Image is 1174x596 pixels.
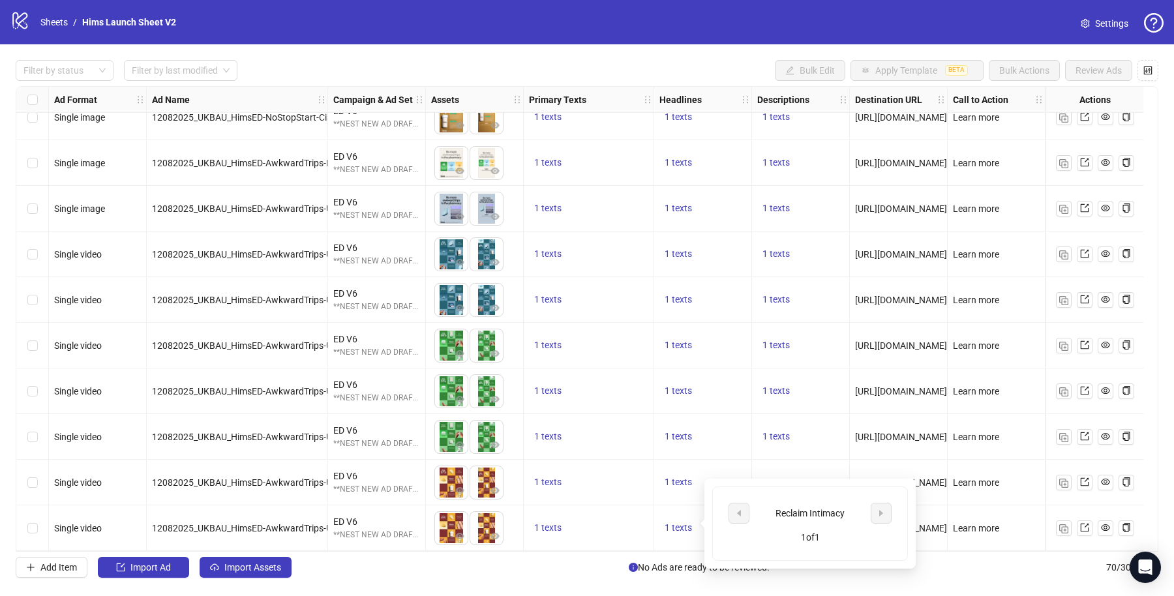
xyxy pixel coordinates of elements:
[1056,246,1072,262] button: Duplicate
[152,295,1016,305] span: 12082025_UKBAU_HimsED-AwkwardTrips-USP_Static_CopyNovember24Compliant!_ReclaimIntimacy_MetaED_AD1...
[487,255,503,271] button: Preview
[435,284,468,316] img: Asset 1
[1101,477,1110,486] span: eye
[333,301,420,313] div: **NEST NEW AD DRAFTS (DO NOT ACTIVATE)
[750,95,759,104] span: holder
[152,477,1016,488] span: 12082025_UKBAU_HimsED-AwkwardTrips-USP_Static_CopyNovember24Compliant!_ReclaimIntimacy_MetaED_AD1...
[136,95,145,104] span: holder
[16,557,87,578] button: Add Item
[80,15,179,29] a: Hims Launch Sheet V2
[529,383,567,399] button: 1 texts
[850,60,984,81] button: Apply TemplateBETA
[470,375,503,408] img: Asset 2
[1056,383,1072,399] button: Duplicate
[54,249,102,260] span: Single video
[333,378,420,392] div: ED V6
[1101,112,1110,121] span: eye
[54,203,105,214] span: Single image
[665,340,692,350] span: 1 texts
[54,386,102,396] span: Single video
[333,483,420,496] div: **NEST NEW AD DRAFTS (DO NOT ACTIVATE)
[529,338,567,353] button: 1 texts
[652,95,661,104] span: holder
[333,255,420,267] div: **NEST NEW AD DRAFTS (DO NOT ACTIVATE)
[16,323,49,368] div: Select row 66
[490,531,500,541] span: eye
[333,286,420,301] div: ED V6
[762,112,790,122] span: 1 texts
[665,157,692,168] span: 1 texts
[757,93,809,107] strong: Descriptions
[529,520,567,536] button: 1 texts
[152,203,1016,214] span: 12082025_UKBAU_HimsED-AwkwardTrips-USP_Static_CopyNovember24Compliant!_ReclaimIntimacy_MetaED_AD1...
[1122,523,1131,532] span: copy
[16,231,49,277] div: Select row 64
[455,440,464,449] span: eye
[1065,60,1132,81] button: Review Ads
[455,349,464,358] span: eye
[455,395,464,404] span: eye
[665,294,692,305] span: 1 texts
[435,238,468,271] img: Asset 1
[762,203,790,213] span: 1 texts
[1144,13,1164,33] span: question-circle
[513,95,522,104] span: holder
[470,147,503,179] img: Asset 2
[452,118,468,134] button: Preview
[333,118,420,130] div: **NEST NEW AD DRAFTS (DO NOT ACTIVATE)
[1101,523,1110,532] span: eye
[665,477,692,487] span: 1 texts
[855,432,947,442] span: [URL][DOMAIN_NAME]
[452,301,468,316] button: Preview
[98,557,189,578] button: Import Ad
[1080,158,1089,167] span: export
[748,87,751,112] div: Resize Headlines column
[152,93,190,107] strong: Ad Name
[762,157,790,168] span: 1 texts
[26,563,35,572] span: plus
[435,375,468,408] img: Asset 1
[529,475,567,490] button: 1 texts
[846,87,849,112] div: Resize Descriptions column
[762,248,790,259] span: 1 texts
[452,529,468,544] button: Preview
[775,60,845,81] button: Bulk Edit
[16,505,49,551] div: Select row 70
[1044,95,1053,104] span: holder
[1042,87,1045,112] div: Resize Call to Action column
[200,557,292,578] button: Import Assets
[659,201,697,216] button: 1 texts
[534,431,562,441] span: 1 texts
[490,486,500,495] span: eye
[415,95,424,104] span: holder
[470,192,503,225] img: Asset 2
[757,383,795,399] button: 1 texts
[38,15,70,29] a: Sheets
[487,392,503,408] button: Preview
[953,523,999,533] span: Learn more
[470,284,503,316] img: Asset 2
[1122,340,1131,350] span: copy
[1056,110,1072,125] button: Duplicate
[487,209,503,225] button: Preview
[1101,203,1110,213] span: eye
[855,477,947,488] span: [URL][DOMAIN_NAME]
[333,241,420,255] div: ED V6
[333,529,420,541] div: **NEST NEW AD DRAFTS (DO NOT ACTIVATE)
[659,93,702,107] strong: Headlines
[1080,432,1089,441] span: export
[1122,432,1131,441] span: copy
[333,209,420,222] div: **NEST NEW AD DRAFTS (DO NOT ACTIVATE)
[659,155,697,171] button: 1 texts
[152,523,1016,533] span: 12082025_UKBAU_HimsED-AwkwardTrips-USP_Static_CopyNovember24Compliant!_ReclaimIntimacy_MetaED_AD1...
[953,158,999,168] span: Learn more
[953,340,999,351] span: Learn more
[1080,523,1089,532] span: export
[534,385,562,396] span: 1 texts
[487,483,503,499] button: Preview
[757,429,795,445] button: 1 texts
[1130,552,1161,583] div: Open Intercom Messenger
[659,520,697,536] button: 1 texts
[324,87,327,112] div: Resize Ad Name column
[855,386,947,396] span: [URL][DOMAIN_NAME]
